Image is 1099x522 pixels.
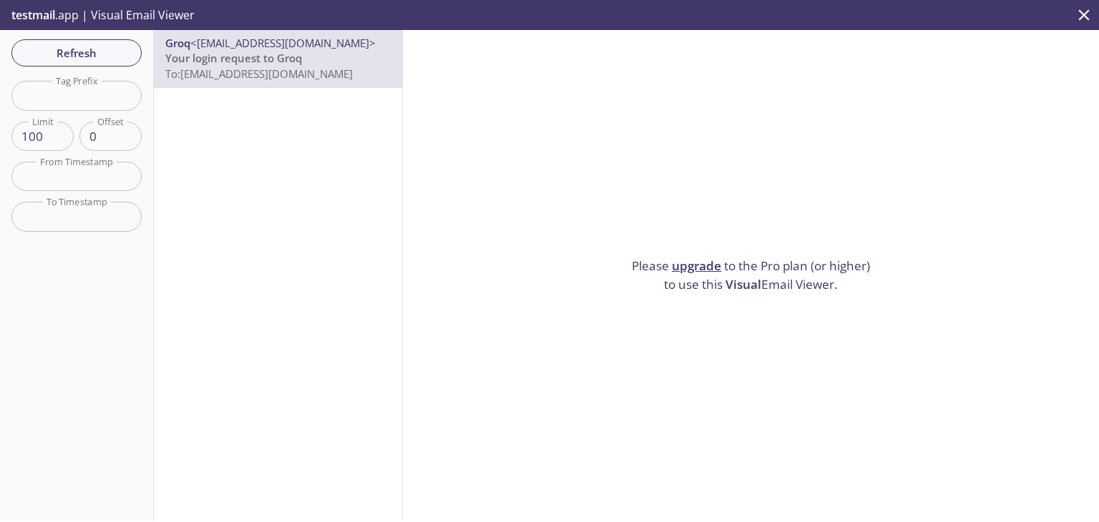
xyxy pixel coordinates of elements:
span: To: [EMAIL_ADDRESS][DOMAIN_NAME] [165,67,353,81]
span: Your login request to Groq [165,51,302,65]
nav: emails [154,30,402,88]
p: Please to the Pro plan (or higher) to use this Email Viewer. [626,257,876,293]
span: Groq [165,36,190,50]
span: Refresh [23,44,130,62]
button: Refresh [11,39,142,67]
div: Groq<[EMAIL_ADDRESS][DOMAIN_NAME]>Your login request to GroqTo:[EMAIL_ADDRESS][DOMAIN_NAME] [154,30,402,87]
a: upgrade [672,257,721,274]
span: testmail [11,7,55,23]
span: <[EMAIL_ADDRESS][DOMAIN_NAME]> [190,36,376,50]
span: Visual [726,276,761,292]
